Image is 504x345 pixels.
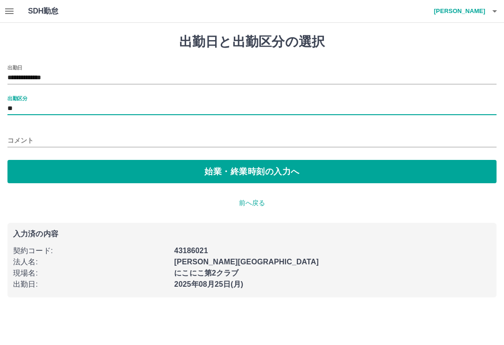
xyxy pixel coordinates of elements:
[174,269,238,277] b: にこにこ第2クラブ
[7,64,22,71] label: 出勤日
[7,198,497,208] p: 前へ戻る
[13,230,491,238] p: 入力済の内容
[7,95,27,102] label: 出勤区分
[7,34,497,50] h1: 出勤日と出勤区分の選択
[13,256,168,268] p: 法人名 :
[7,160,497,183] button: 始業・終業時刻の入力へ
[174,247,208,255] b: 43186021
[13,279,168,290] p: 出勤日 :
[174,280,243,288] b: 2025年08月25日(月)
[13,268,168,279] p: 現場名 :
[174,258,319,266] b: [PERSON_NAME][GEOGRAPHIC_DATA]
[13,245,168,256] p: 契約コード :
